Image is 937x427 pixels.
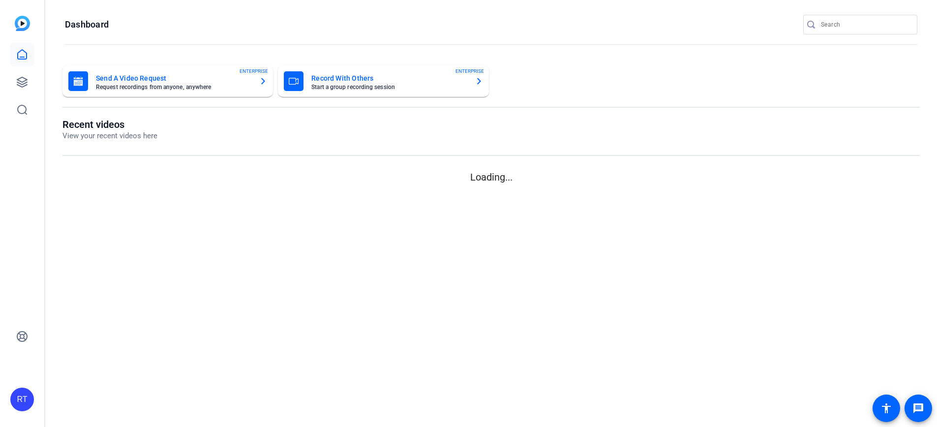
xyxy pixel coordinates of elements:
h1: Dashboard [65,19,109,30]
div: RT [10,388,34,411]
button: Send A Video RequestRequest recordings from anyone, anywhereENTERPRISE [62,65,273,97]
span: ENTERPRISE [455,67,484,75]
mat-icon: accessibility [880,402,892,414]
mat-card-title: Record With Others [311,72,467,84]
img: blue-gradient.svg [15,16,30,31]
mat-card-title: Send A Video Request [96,72,251,84]
mat-card-subtitle: Start a group recording session [311,84,467,90]
p: Loading... [62,170,920,184]
input: Search [821,19,909,30]
h1: Recent videos [62,119,157,130]
p: View your recent videos here [62,130,157,142]
button: Record With OthersStart a group recording sessionENTERPRISE [278,65,488,97]
mat-card-subtitle: Request recordings from anyone, anywhere [96,84,251,90]
span: ENTERPRISE [240,67,268,75]
mat-icon: message [912,402,924,414]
